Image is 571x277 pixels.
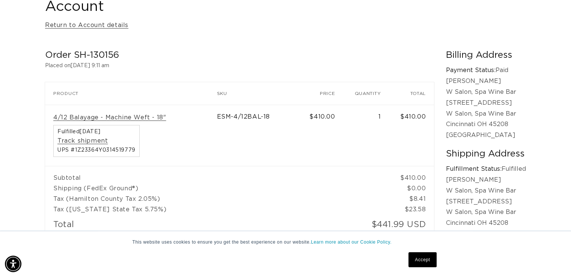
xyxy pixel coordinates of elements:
[45,50,434,61] h2: Order SH-130156
[80,129,101,134] time: [DATE]
[389,82,434,105] th: Total
[446,148,526,160] h2: Shipping Address
[217,82,298,105] th: SKU
[533,241,571,277] iframe: Chat Widget
[408,252,436,267] a: Accept
[45,166,389,183] td: Subtotal
[446,166,502,172] strong: Fulfillment Status:
[133,239,439,245] p: This website uses cookies to ensure you get the best experience on our website.
[309,114,335,120] span: $410.00
[45,194,389,204] td: Tax (Hamilton County Tax 2.05%)
[343,215,434,238] td: $441.99 USD
[57,137,108,145] a: Track shipment
[389,204,434,215] td: $23.58
[446,175,526,239] p: [PERSON_NAME] W Salon, Spa Wine Bar [STREET_ADDRESS] W Salon, Spa Wine Bar Cincinnati OH 45208 [G...
[71,63,109,68] time: [DATE] 9:11 am
[45,215,343,238] td: Total
[389,183,434,194] td: $0.00
[45,20,128,31] a: Return to Account details
[389,194,434,204] td: $8.41
[45,82,217,105] th: Product
[343,105,389,166] td: 1
[446,164,526,175] p: Fulfilled
[57,129,136,134] span: Fulfilled
[57,148,136,153] span: UPS #1Z23364Y0314519779
[45,204,389,215] td: Tax ([US_STATE] State Tax 5.75%)
[343,82,389,105] th: Quantity
[45,61,434,71] p: Placed on
[217,105,298,166] td: ESM-4/12BAL-18
[446,65,526,76] p: Paid
[446,67,496,73] strong: Payment Status:
[298,82,344,105] th: Price
[53,114,166,122] a: 4/12 Balayage - Machine Weft - 18"
[311,239,392,245] a: Learn more about our Cookie Policy.
[5,256,21,272] div: Accessibility Menu
[45,183,389,194] td: Shipping (FedEx Ground®)
[446,50,526,61] h2: Billing Address
[446,76,526,141] p: [PERSON_NAME] W Salon, Spa Wine Bar [STREET_ADDRESS] W Salon, Spa Wine Bar Cincinnati OH 45208 [G...
[389,166,434,183] td: $410.00
[389,105,434,166] td: $410.00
